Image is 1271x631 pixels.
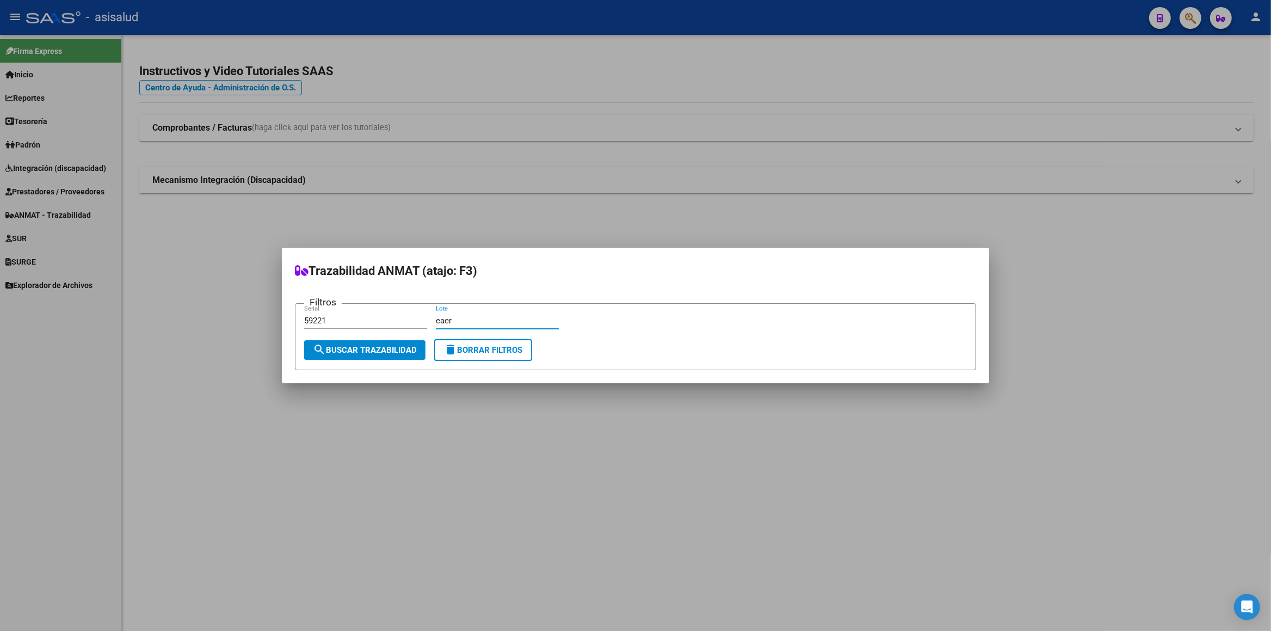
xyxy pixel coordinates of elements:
button: Borrar Filtros [434,339,532,361]
mat-icon: delete [444,343,457,356]
mat-icon: search [313,343,326,356]
h2: Trazabilidad ANMAT (atajo: F3) [295,261,976,281]
h3: Filtros [304,295,342,309]
span: Borrar Filtros [444,345,522,355]
button: Buscar Trazabilidad [304,340,425,360]
div: Open Intercom Messenger [1234,594,1260,620]
span: Buscar Trazabilidad [313,345,417,355]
